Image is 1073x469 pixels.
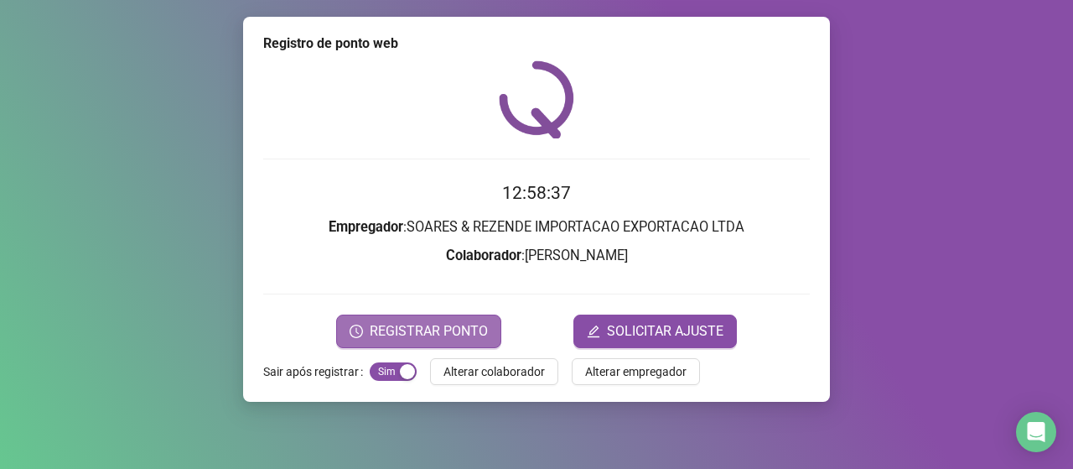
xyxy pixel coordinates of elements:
button: editSOLICITAR AJUSTE [573,315,737,348]
h3: : [PERSON_NAME] [263,245,810,267]
img: QRPoint [499,60,574,138]
span: edit [587,325,600,338]
h3: : SOARES & REZENDE IMPORTACAO EXPORTACAO LTDA [263,216,810,238]
label: Sair após registrar [263,358,370,385]
time: 12:58:37 [502,183,571,203]
span: SOLICITAR AJUSTE [607,321,723,341]
div: Registro de ponto web [263,34,810,54]
button: Alterar empregador [572,358,700,385]
span: REGISTRAR PONTO [370,321,488,341]
strong: Colaborador [446,248,521,263]
button: REGISTRAR PONTO [336,315,501,348]
div: Open Intercom Messenger [1016,412,1056,452]
strong: Empregador [329,219,403,235]
button: Alterar colaborador [430,358,558,385]
span: Alterar empregador [585,362,687,381]
span: Alterar colaborador [443,362,545,381]
span: clock-circle [350,325,363,338]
